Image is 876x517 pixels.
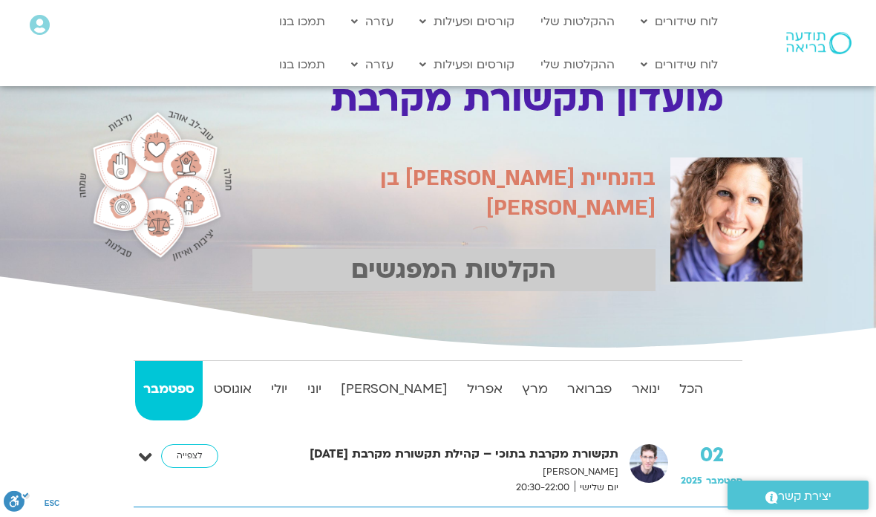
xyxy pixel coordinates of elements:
[412,7,522,36] a: קורסים ופעילות
[533,7,622,36] a: ההקלטות שלי
[272,7,333,36] a: תמכו בנו
[681,475,702,487] span: 2025
[251,464,618,480] p: [PERSON_NAME]
[575,480,618,495] span: יום שלישי
[299,378,330,400] strong: יוני
[559,378,620,400] strong: פברואר
[299,361,330,420] a: יוני
[459,378,511,400] strong: אפריל
[459,361,511,420] a: אפריל
[263,378,295,400] strong: יולי
[681,444,742,466] strong: 02
[333,361,456,420] a: [PERSON_NAME]
[251,444,618,464] strong: תקשורת מקרבת בתוכי – קהילת תקשורת מקרבת [DATE]
[533,51,622,79] a: ההקלטות שלי
[624,378,668,400] strong: ינואר
[412,51,522,79] a: קורסים ופעילות
[135,378,203,400] strong: ספטמבר
[624,361,668,420] a: ינואר
[514,361,556,420] a: מרץ
[706,475,742,487] span: ספטמבר
[778,487,831,507] span: יצירת קשר
[272,51,333,79] a: תמכו בנו
[206,361,260,420] a: אוגוסט
[633,51,725,79] a: לוח שידורים
[161,444,218,468] a: לצפייה
[633,7,725,36] a: לוח שידורים
[344,7,401,36] a: עזרה
[206,378,260,400] strong: אוגוסט
[671,378,711,400] strong: הכל
[786,32,852,54] img: תודעה בריאה
[263,361,295,420] a: יולי
[514,378,556,400] strong: מרץ
[671,361,711,420] a: הכל
[511,480,575,495] span: 20:30-22:00
[244,79,810,120] h1: מועדון תקשורת מקרבת
[344,51,401,79] a: עזרה
[252,249,656,291] p: הקלטות המפגשים
[728,481,869,510] a: יצירת קשר
[380,163,656,222] span: בהנחיית [PERSON_NAME] בן [PERSON_NAME]
[333,378,456,400] strong: [PERSON_NAME]
[559,361,620,420] a: פברואר
[135,361,203,420] a: ספטמבר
